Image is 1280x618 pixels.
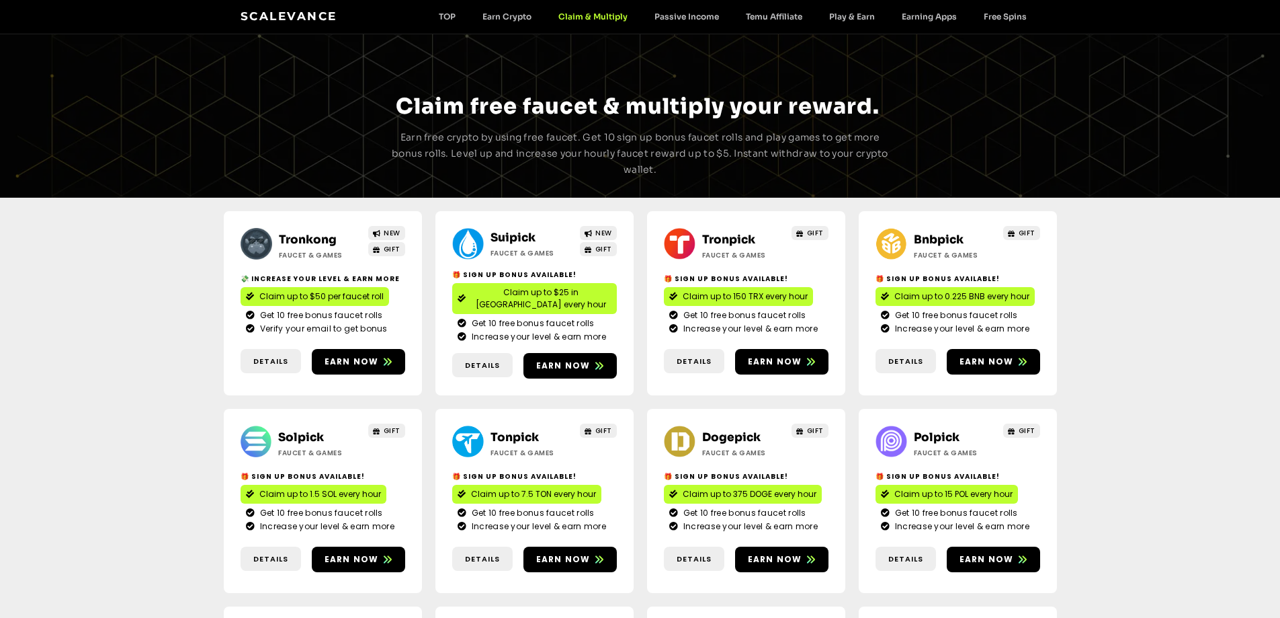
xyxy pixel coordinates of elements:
a: NEW [368,226,405,240]
span: Verify your email to get bonus [257,323,388,335]
span: Details [888,553,923,565]
h2: Faucet & Games [490,448,574,458]
a: Details [664,547,724,572]
span: Claim up to $25 in [GEOGRAPHIC_DATA] every hour [471,286,611,311]
a: Dogepick [702,430,761,445]
a: GIFT [580,242,617,256]
span: Increase your level & earn more [892,323,1029,335]
span: Earn now [959,356,1014,368]
span: GIFT [595,244,612,254]
a: Earn now [312,547,405,572]
a: Claim up to 150 TRX every hour [664,287,813,306]
span: Details [465,360,500,371]
h2: 💸 Increase your level & earn more [241,274,405,284]
span: Get 10 free bonus faucet rolls [468,317,595,330]
span: Get 10 free bonus faucet rolls [468,507,595,519]
a: Polpick [914,430,959,445]
span: Increase your level & earn more [468,331,606,343]
span: Details [677,356,712,367]
span: Claim up to $50 per faucet roll [259,291,384,303]
a: Free Spins [970,11,1040,22]
h2: Faucet & Games [279,250,363,260]
a: Details [241,547,301,572]
a: Earn now [523,547,617,572]
a: Details [876,547,936,572]
a: Details [241,349,301,374]
h2: 🎁 Sign Up Bonus Available! [664,471,828,481]
a: GIFT [368,242,405,256]
a: Earn now [735,547,828,572]
a: Claim up to 375 DOGE every hour [664,485,822,504]
span: Get 10 free bonus faucet rolls [680,507,806,519]
a: Scalevance [241,9,337,23]
a: GIFT [580,424,617,438]
a: GIFT [368,424,405,438]
span: NEW [595,228,612,238]
span: Get 10 free bonus faucet rolls [257,309,383,321]
a: Tonpick [490,430,539,445]
span: GIFT [807,228,824,238]
h2: 🎁 Sign Up Bonus Available! [664,274,828,284]
span: Get 10 free bonus faucet rolls [892,507,1018,519]
span: Get 10 free bonus faucet rolls [257,507,383,519]
a: Claim up to $25 in [GEOGRAPHIC_DATA] every hour [452,283,617,314]
a: Earn now [947,547,1040,572]
a: Earning Apps [888,11,970,22]
span: Increase your level & earn more [257,520,394,533]
span: GIFT [595,426,612,436]
h2: 🎁 Sign Up Bonus Available! [452,270,617,280]
span: Earn now [748,553,802,566]
span: Earn now [325,356,379,368]
a: Earn now [947,349,1040,375]
a: Earn now [735,349,828,375]
a: Bnbpick [914,233,964,247]
span: Claim up to 1.5 SOL every hour [259,488,381,500]
a: Tronkong [279,233,337,247]
h2: Faucet & Games [702,448,786,458]
nav: Menu [425,11,1040,22]
a: Claim up to $50 per faucet roll [241,287,389,306]
span: Increase your level & earn more [680,323,818,335]
span: Increase your level & earn more [892,520,1029,533]
h2: Faucet & Games [278,448,362,458]
span: Claim up to 150 TRX every hour [683,291,808,303]
a: Passive Income [641,11,732,22]
a: GIFT [792,424,828,438]
span: Earn now [325,553,379,566]
h2: 🎁 Sign Up Bonus Available! [241,471,405,481]
span: Earn now [536,553,591,566]
a: GIFT [1003,226,1040,240]
a: Claim up to 7.5 TON every hour [452,485,601,504]
a: Claim up to 0.225 BNB every hour [876,287,1035,306]
a: Earn now [523,353,617,379]
span: Earn now [959,553,1014,566]
h2: Faucet & Games [914,448,998,458]
span: Increase your level & earn more [468,520,606,533]
a: Claim up to 1.5 SOL every hour [241,485,386,504]
span: Increase your level & earn more [680,520,818,533]
span: Details [888,356,923,367]
a: Tronpick [702,233,755,247]
a: Claim & Multiply [545,11,641,22]
a: Claim up to 15 POL every hour [876,485,1018,504]
span: Details [465,553,500,565]
a: Play & Earn [816,11,888,22]
a: Details [664,349,724,374]
h2: Faucet & Games [702,250,786,260]
span: Details [677,553,712,565]
a: Details [876,349,936,374]
a: Details [452,353,513,378]
span: Claim up to 7.5 TON every hour [471,488,596,500]
span: Details [253,356,288,367]
span: GIFT [1019,426,1035,436]
a: Details [452,547,513,572]
span: Claim free faucet & multiply your reward. [396,93,880,120]
h2: Faucet & Games [914,250,998,260]
a: Temu Affiliate [732,11,816,22]
span: Claim up to 375 DOGE every hour [683,488,816,500]
span: Claim up to 0.225 BNB every hour [894,291,1029,303]
h2: 🎁 Sign Up Bonus Available! [452,471,617,481]
h2: Faucet & Games [490,248,574,258]
h2: 🎁 Sign Up Bonus Available! [876,274,1040,284]
a: Earn now [312,349,405,375]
